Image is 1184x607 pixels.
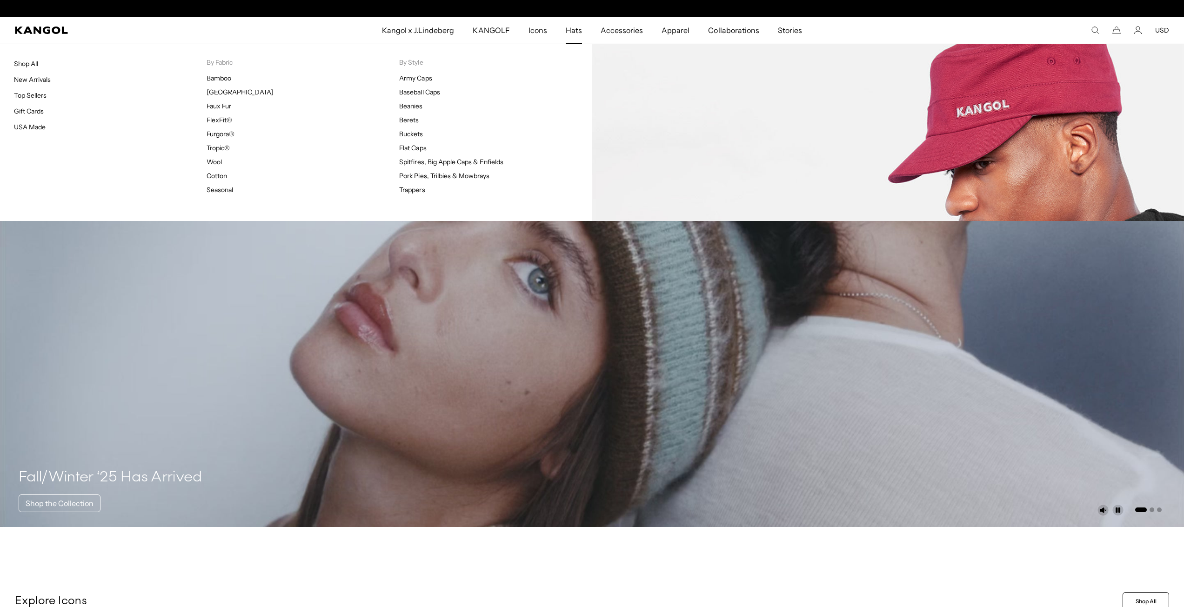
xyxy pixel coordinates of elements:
[1097,505,1109,516] button: Unmute
[399,172,489,180] a: Pork Pies, Trilbies & Mowbrays
[496,5,688,12] slideshow-component: Announcement bar
[399,130,423,138] a: Buckets
[1150,507,1154,512] button: Go to slide 2
[14,123,46,131] a: USA Made
[528,17,547,44] span: Icons
[14,75,51,84] a: New Arrivals
[1134,506,1162,513] ul: Select a slide to show
[591,17,652,44] a: Accessories
[207,88,273,96] a: [GEOGRAPHIC_DATA]
[207,58,399,67] p: By Fabric
[207,116,232,124] a: FlexFit®
[566,17,582,44] span: Hats
[601,17,643,44] span: Accessories
[373,17,464,44] a: Kangol x J.Lindeberg
[14,91,47,100] a: Top Sellers
[1134,26,1142,34] a: Account
[399,88,440,96] a: Baseball Caps
[496,5,688,12] div: Announcement
[382,17,455,44] span: Kangol x J.Lindeberg
[19,494,100,512] a: Shop the Collection
[399,74,432,82] a: Army Caps
[496,5,688,12] div: 1 of 2
[399,158,503,166] a: Spitfires, Big Apple Caps & Enfields
[1112,505,1124,516] button: Pause
[207,144,230,152] a: Tropic®
[399,144,426,152] a: Flat Caps
[1112,26,1121,34] button: Cart
[207,74,231,82] a: Bamboo
[662,17,689,44] span: Apparel
[556,17,591,44] a: Hats
[207,186,233,194] a: Seasonal
[207,172,227,180] a: Cotton
[699,17,768,44] a: Collaborations
[1157,507,1162,512] button: Go to slide 3
[778,17,802,44] span: Stories
[1135,507,1147,512] button: Go to slide 1
[708,17,759,44] span: Collaborations
[207,130,234,138] a: Furgora®
[1091,26,1099,34] summary: Search here
[769,17,811,44] a: Stories
[399,58,592,67] p: By Style
[14,60,38,68] a: Shop All
[15,27,254,34] a: Kangol
[19,468,202,487] h4: Fall/Winter ‘25 Has Arrived
[473,17,509,44] span: KANGOLF
[519,17,556,44] a: Icons
[14,107,44,115] a: Gift Cards
[1155,26,1169,34] button: USD
[399,186,425,194] a: Trappers
[399,102,422,110] a: Beanies
[463,17,519,44] a: KANGOLF
[207,158,222,166] a: Wool
[399,116,419,124] a: Berets
[207,102,231,110] a: Faux Fur
[652,17,699,44] a: Apparel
